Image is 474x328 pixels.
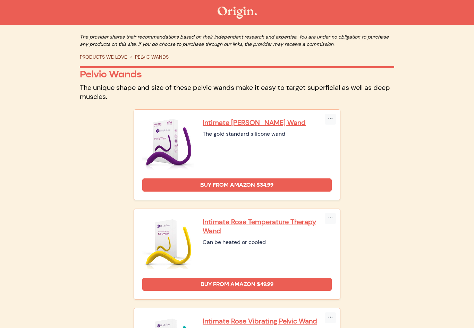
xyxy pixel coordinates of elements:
img: Intimate Rose Pelvic Wand [142,118,194,170]
a: Buy from Amazon $34.99 [142,178,332,192]
li: PELVIC WANDS [127,53,169,61]
div: The gold standard silicone wand [203,130,332,138]
a: Intimate Rose Temperature Therapy Wand [203,217,332,235]
p: Pelvic Wands [80,68,394,80]
img: Intimate Rose Temperature Therapy Wand [142,217,194,269]
a: Buy from Amazon $49.99 [142,278,332,291]
p: The provider shares their recommendations based on their independent research and expertise. You ... [80,33,394,48]
p: The unique shape and size of these pelvic wands make it easy to target superficial as well as dee... [80,83,394,101]
img: The Origin Shop [218,7,257,19]
div: Can be heated or cooled [203,238,332,246]
a: Intimate [PERSON_NAME] Wand [203,118,332,127]
a: Intimate Rose Vibrating Pelvic Wand [203,317,332,326]
a: PRODUCTS WE LOVE [80,54,127,60]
